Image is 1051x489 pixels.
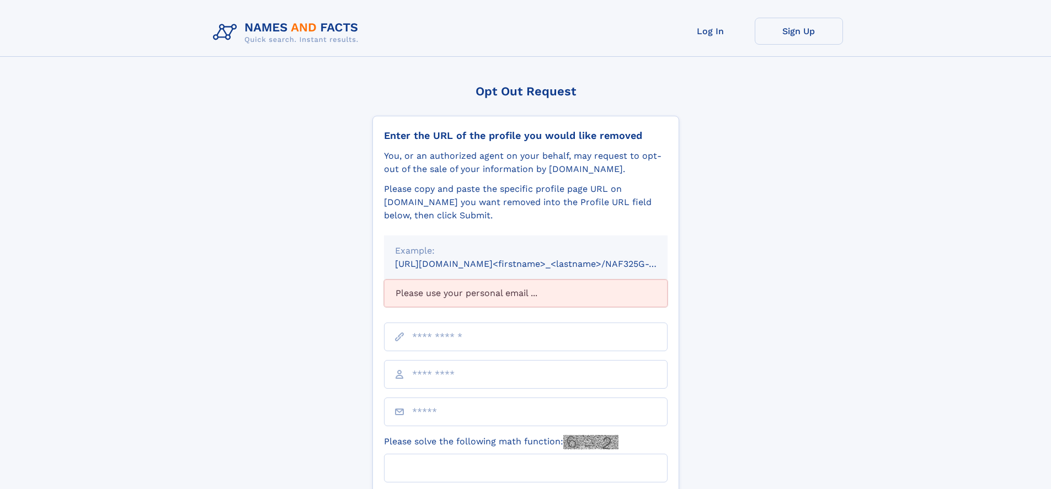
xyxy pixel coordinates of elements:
label: Please solve the following math function: [384,435,618,449]
div: Opt Out Request [372,84,679,98]
small: [URL][DOMAIN_NAME]<firstname>_<lastname>/NAF325G-xxxxxxxx [395,259,689,269]
div: Enter the URL of the profile you would like removed [384,130,668,142]
div: Please copy and paste the specific profile page URL on [DOMAIN_NAME] you want removed into the Pr... [384,182,668,222]
div: You, or an authorized agent on your behalf, may request to opt-out of the sale of your informatio... [384,149,668,176]
img: Logo Names and Facts [209,18,367,47]
div: Example: [395,244,657,257]
div: Please use your personal email ... [384,280,668,307]
a: Log In [666,18,755,45]
a: Sign Up [755,18,843,45]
